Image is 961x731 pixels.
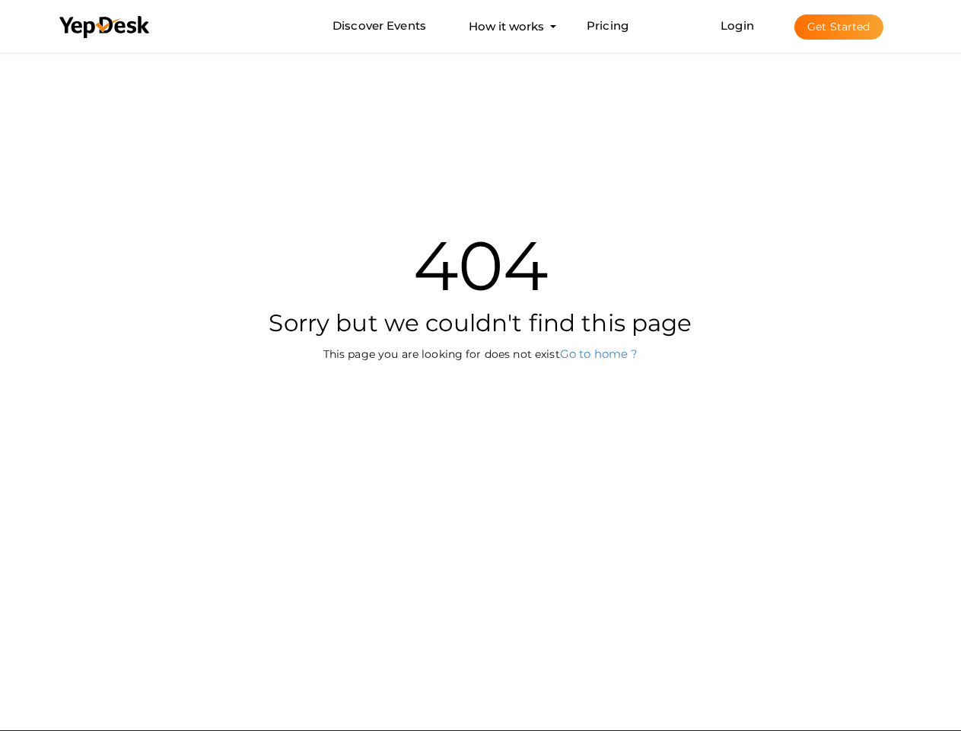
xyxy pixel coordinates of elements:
[587,12,628,40] a: Pricing
[47,346,915,362] p: This page you are looking for does not exist
[333,12,426,40] a: Discover Events
[560,346,638,361] a: Go to home ?
[721,18,754,33] a: Login
[794,14,883,40] button: Get Started
[47,308,915,338] h2: Sorry but we couldn't find this page
[464,12,549,40] button: How it works
[47,231,915,300] h1: 404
